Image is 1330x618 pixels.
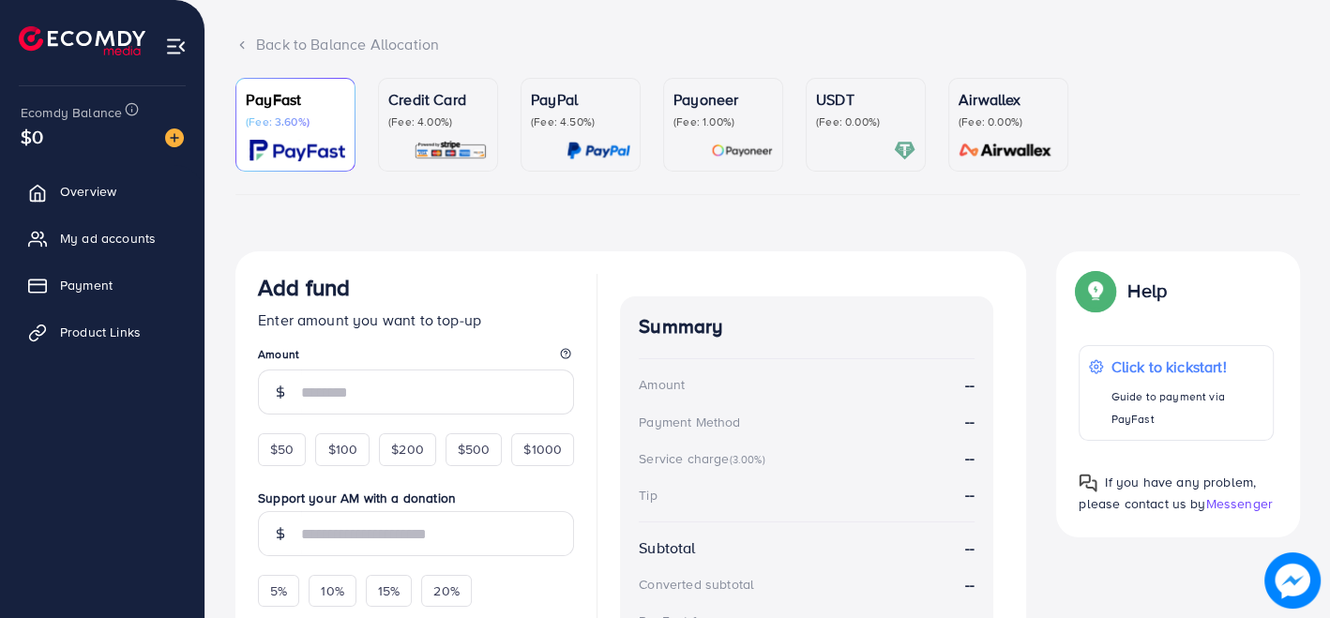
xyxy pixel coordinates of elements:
img: logo [19,26,145,55]
a: Product Links [14,313,190,351]
a: My ad accounts [14,219,190,257]
span: If you have any problem, please contact us by [1079,473,1256,513]
div: Amount [639,375,685,394]
p: (Fee: 0.00%) [816,114,915,129]
p: Click to kickstart! [1111,355,1264,378]
span: Ecomdy Balance [21,103,122,122]
strong: -- [965,374,975,396]
p: Enter amount you want to top-up [258,309,574,331]
p: Help [1127,279,1167,302]
img: image [165,128,184,147]
p: (Fee: 0.00%) [959,114,1058,129]
h3: Add fund [258,274,350,301]
span: My ad accounts [60,229,156,248]
span: $500 [458,440,491,459]
span: $200 [391,440,424,459]
span: Payment [60,276,113,294]
p: PayPal [531,88,630,111]
span: $50 [270,440,294,459]
p: Guide to payment via PayFast [1111,385,1264,430]
span: $1000 [523,440,562,459]
img: card [711,140,773,161]
span: $0 [21,123,43,150]
img: card [567,140,630,161]
p: USDT [816,88,915,111]
a: Overview [14,173,190,210]
span: 5% [270,581,287,600]
span: Overview [60,182,116,201]
div: Converted subtotal [639,575,754,594]
p: Payoneer [673,88,773,111]
img: card [953,140,1058,161]
legend: Amount [258,346,574,369]
p: (Fee: 1.00%) [673,114,773,129]
div: Tip [639,486,657,505]
a: Payment [14,266,190,304]
p: Airwallex [959,88,1058,111]
strong: -- [965,447,975,468]
label: Support your AM with a donation [258,489,574,507]
h4: Summary [639,315,975,339]
img: Popup guide [1079,274,1112,308]
img: Popup guide [1079,474,1097,492]
strong: -- [965,411,975,432]
strong: -- [965,484,975,505]
span: $100 [327,440,357,459]
span: Product Links [60,323,141,341]
p: Credit Card [388,88,488,111]
span: Messenger [1205,494,1272,513]
span: 10% [321,581,343,600]
div: Subtotal [639,537,695,559]
div: Service charge [639,449,770,468]
img: card [894,140,915,161]
img: card [249,140,345,161]
div: Payment Method [639,413,740,431]
p: (Fee: 4.00%) [388,114,488,129]
img: menu [165,36,187,57]
span: 15% [378,581,400,600]
p: (Fee: 4.50%) [531,114,630,129]
p: PayFast [246,88,345,111]
strong: -- [965,537,975,559]
img: card [414,140,488,161]
img: image [1264,552,1321,609]
p: (Fee: 3.60%) [246,114,345,129]
div: Back to Balance Allocation [235,34,1300,55]
span: 20% [433,581,459,600]
strong: -- [965,574,975,595]
small: (3.00%) [729,452,764,467]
